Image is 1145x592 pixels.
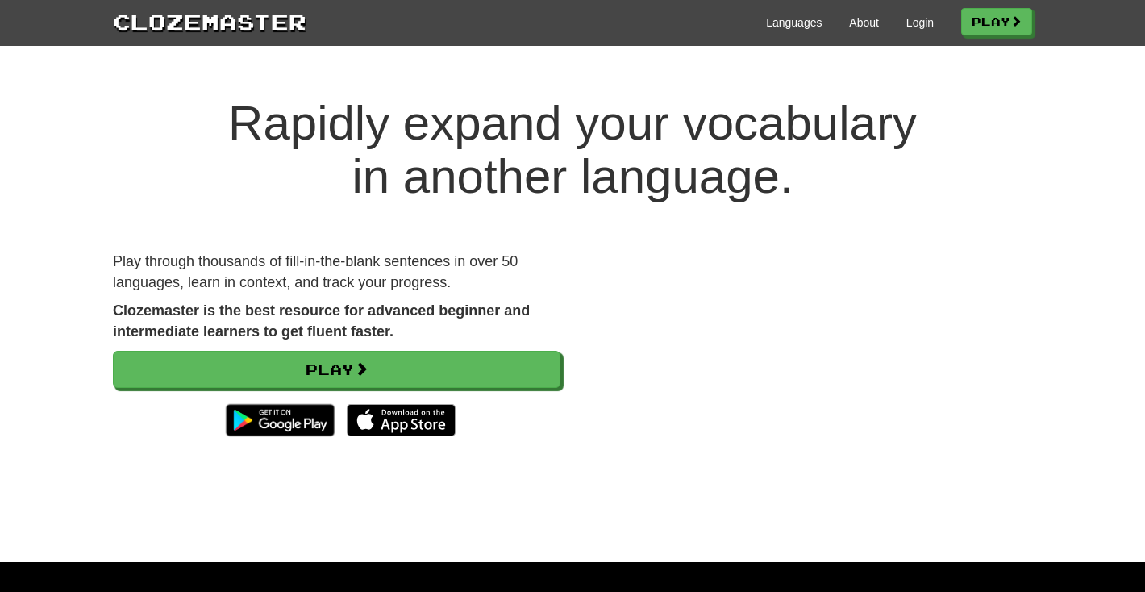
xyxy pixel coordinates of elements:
a: Languages [766,15,822,31]
a: Clozemaster [113,6,306,36]
a: Play [961,8,1032,35]
img: Download_on_the_App_Store_Badge_US-UK_135x40-25178aeef6eb6b83b96f5f2d004eda3bffbb37122de64afbaef7... [347,404,456,436]
img: Get it on Google Play [218,396,343,444]
a: Login [906,15,934,31]
p: Play through thousands of fill-in-the-blank sentences in over 50 languages, learn in context, and... [113,252,560,293]
strong: Clozemaster is the best resource for advanced beginner and intermediate learners to get fluent fa... [113,302,530,340]
a: About [849,15,879,31]
a: Play [113,351,560,388]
